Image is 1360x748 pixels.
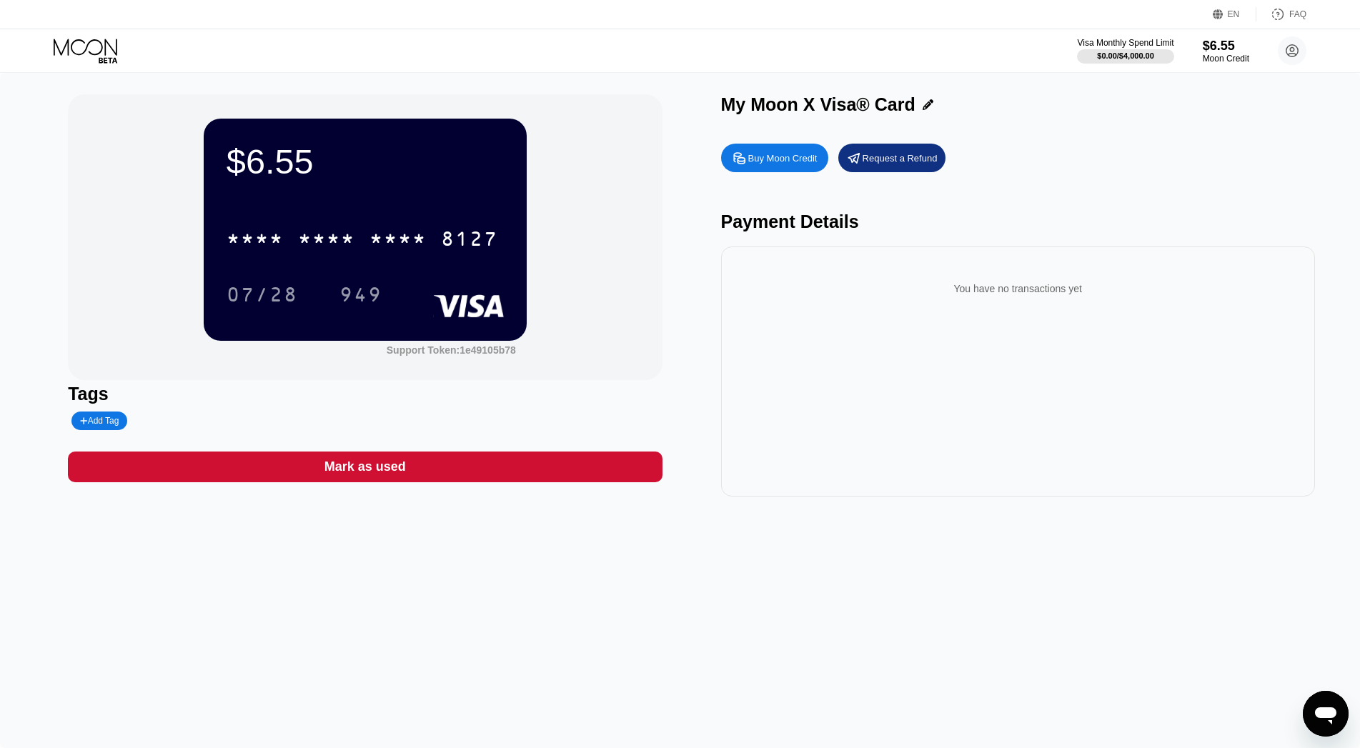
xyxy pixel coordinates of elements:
div: 07/28 [216,276,309,312]
div: Add Tag [80,416,119,426]
div: Visa Monthly Spend Limit$0.00/$4,000.00 [1077,38,1173,64]
div: Support Token:1e49105b78 [387,344,516,356]
div: Request a Refund [838,144,945,172]
div: Request a Refund [863,152,938,164]
div: Tags [68,384,662,404]
div: 8127 [441,229,498,252]
div: Visa Monthly Spend Limit [1077,38,1173,48]
div: Mark as used [324,459,406,475]
div: $0.00 / $4,000.00 [1097,51,1154,60]
div: EN [1228,9,1240,19]
div: 949 [329,276,393,312]
div: 07/28 [227,285,298,308]
div: $6.55 [1203,39,1249,54]
iframe: Button to launch messaging window, conversation in progress [1303,691,1349,737]
div: FAQ [1289,9,1306,19]
div: Buy Moon Credit [721,144,828,172]
div: $6.55Moon Credit [1203,39,1249,64]
div: Add Tag [71,412,127,430]
div: Mark as used [68,452,662,482]
div: My Moon X Visa® Card [721,94,915,115]
div: Payment Details [721,211,1315,232]
div: $6.55 [227,141,504,181]
div: EN [1213,7,1256,21]
div: Moon Credit [1203,54,1249,64]
div: FAQ [1256,7,1306,21]
div: Support Token: 1e49105b78 [387,344,516,356]
div: 949 [339,285,382,308]
div: Buy Moon Credit [748,152,818,164]
div: You have no transactions yet [733,269,1304,309]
